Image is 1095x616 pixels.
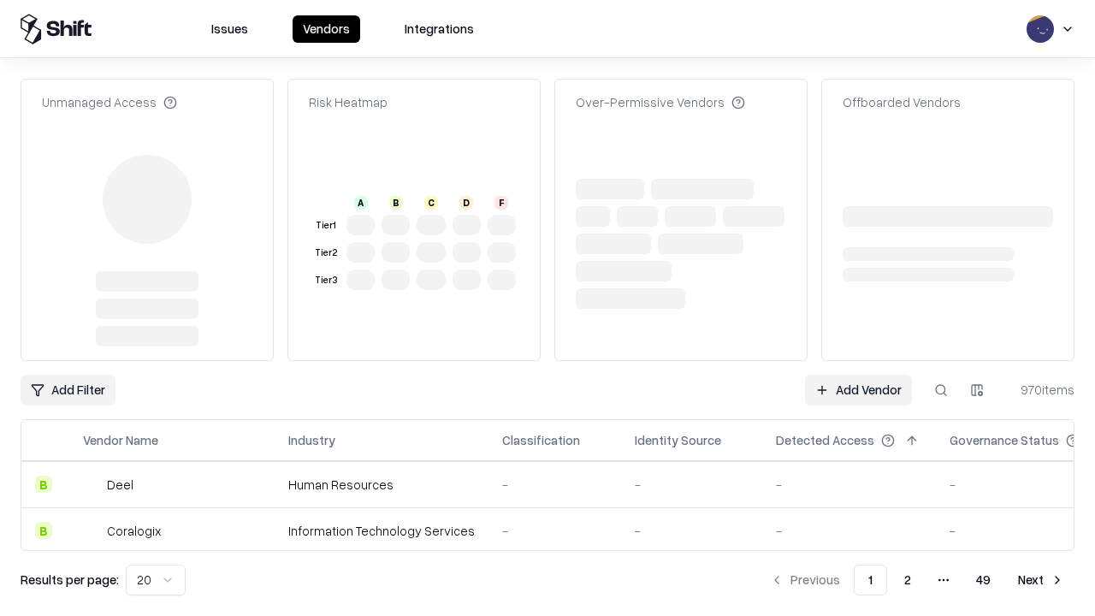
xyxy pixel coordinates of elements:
div: Tier 3 [312,273,340,287]
div: Information Technology Services [288,522,475,540]
div: B [35,476,52,493]
div: D [459,196,473,210]
div: Risk Heatmap [309,93,388,111]
div: Tier 2 [312,246,340,260]
div: Tier 1 [312,218,340,233]
div: A [354,196,368,210]
div: Industry [288,431,335,449]
button: Issues [201,15,258,43]
div: F [494,196,508,210]
div: - [776,522,922,540]
button: Add Filter [21,375,115,406]
div: - [635,476,749,494]
div: Over-Permissive Vendors [576,93,745,111]
nav: pagination [760,565,1074,595]
div: B [35,522,52,539]
div: Offboarded Vendors [843,93,961,111]
button: 1 [854,565,887,595]
div: Detected Access [776,431,874,449]
div: B [389,196,403,210]
button: 2 [891,565,925,595]
button: Integrations [394,15,484,43]
button: 49 [962,565,1004,595]
button: Vendors [293,15,360,43]
div: C [424,196,438,210]
div: - [776,476,922,494]
div: Governance Status [950,431,1059,449]
div: Unmanaged Access [42,93,177,111]
div: Classification [502,431,580,449]
div: Deel [107,476,133,494]
div: 970 items [1006,381,1074,399]
div: Vendor Name [83,431,158,449]
div: - [502,522,607,540]
div: Coralogix [107,522,161,540]
div: - [502,476,607,494]
a: Add Vendor [805,375,912,406]
div: - [635,522,749,540]
button: Next [1008,565,1074,595]
p: Results per page: [21,571,119,589]
img: Deel [83,476,100,493]
div: Human Resources [288,476,475,494]
img: Coralogix [83,522,100,539]
div: Identity Source [635,431,721,449]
